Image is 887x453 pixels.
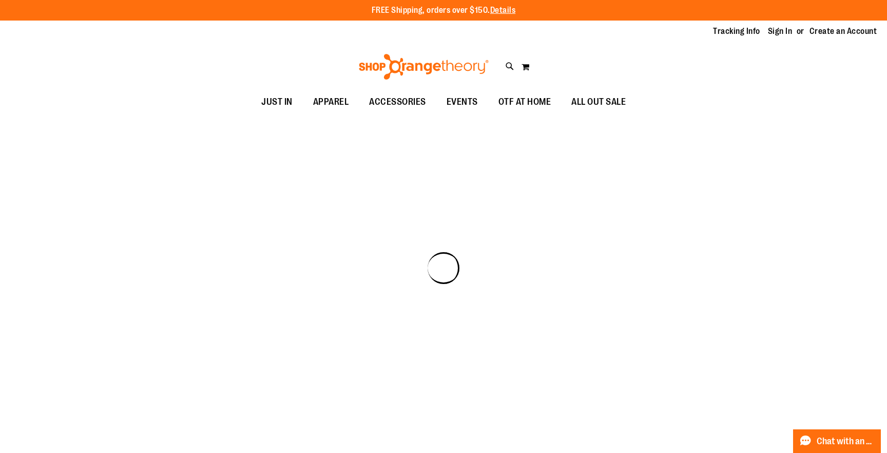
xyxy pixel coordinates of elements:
[498,90,551,114] span: OTF AT HOME
[793,429,881,453] button: Chat with an Expert
[372,5,516,16] p: FREE Shipping, orders over $150.
[809,26,877,37] a: Create an Account
[359,90,436,114] a: ACCESSORIES
[817,437,875,446] span: Chat with an Expert
[571,90,626,114] span: ALL OUT SALE
[447,90,478,114] span: EVENTS
[261,90,293,114] span: JUST IN
[369,90,426,114] span: ACCESSORIES
[303,90,359,114] a: APPAREL
[768,26,793,37] a: Sign In
[488,90,562,114] a: OTF AT HOME
[357,54,490,80] img: Shop Orangetheory
[313,90,349,114] span: APPAREL
[561,90,636,114] a: ALL OUT SALE
[436,90,488,114] a: EVENTS
[490,6,516,15] a: Details
[713,26,760,37] a: Tracking Info
[251,90,303,114] a: JUST IN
